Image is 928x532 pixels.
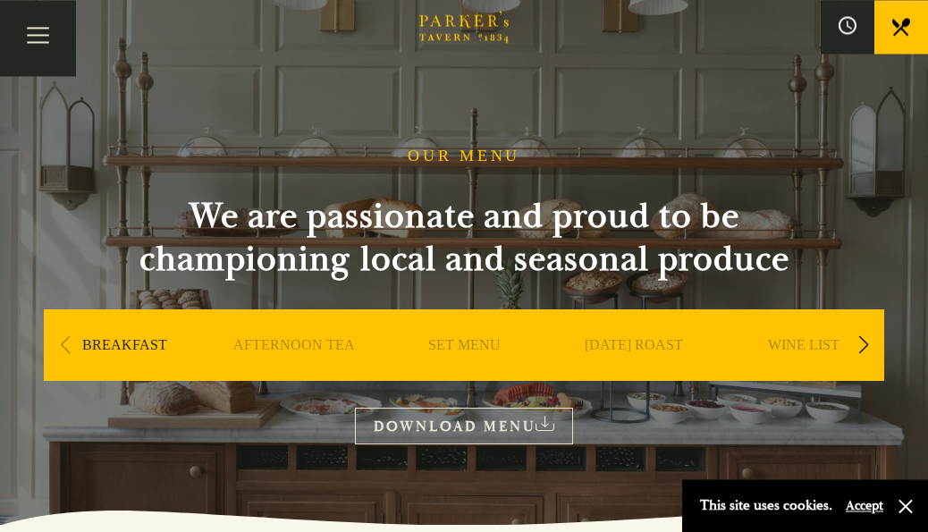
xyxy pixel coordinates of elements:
p: This site uses cookies. [700,493,832,519]
div: 2 / 9 [214,309,375,435]
a: SET MENU [428,336,501,408]
a: DOWNLOAD MENU [355,408,573,444]
a: WINE LIST [768,336,839,408]
h2: We are passionate and proud to be championing local and seasonal produce [106,195,822,281]
div: 4 / 9 [553,309,714,435]
button: Accept [846,497,883,514]
div: 1 / 9 [44,309,205,435]
h1: OUR MENU [408,147,520,166]
div: 3 / 9 [384,309,544,435]
div: 5 / 9 [723,309,884,435]
a: BREAKFAST [82,336,167,408]
a: AFTERNOON TEA [233,336,355,408]
button: Close and accept [897,497,915,515]
div: Next slide [851,325,875,365]
a: [DATE] ROAST [585,336,683,408]
div: Previous slide [53,325,77,365]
